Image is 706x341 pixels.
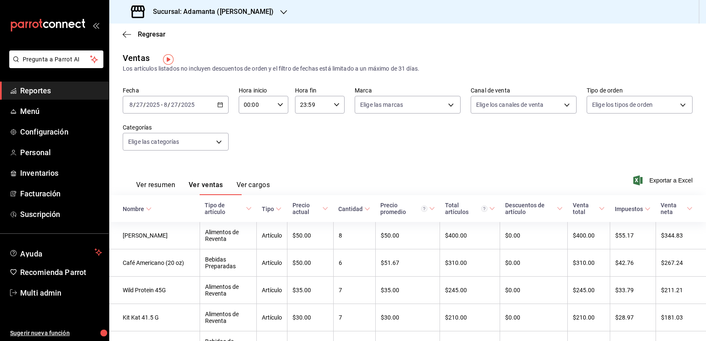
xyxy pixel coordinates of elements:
button: Ver resumen [136,181,175,195]
span: Precio promedio [380,202,435,215]
input: ---- [146,101,160,108]
td: $30.00 [375,304,440,331]
div: Los artículos listados no incluyen descuentos de orden y el filtro de fechas está limitado a un m... [123,64,693,73]
td: 7 [333,277,375,304]
button: Pregunta a Parrot AI [9,50,103,68]
div: Precio actual [292,202,321,215]
svg: El total artículos considera cambios de precios en los artículos así como costos adicionales por ... [481,206,487,212]
td: $30.00 [287,304,334,331]
input: -- [171,101,178,108]
span: Impuestos [615,206,651,212]
td: $0.00 [500,304,568,331]
a: Pregunta a Parrot AI [6,61,103,70]
span: / [143,101,146,108]
span: Tipo de artículo [205,202,252,215]
div: Total artículos [445,202,487,215]
span: Elige los tipos de orden [592,100,653,109]
span: - [161,101,163,108]
td: $267.24 [656,249,706,277]
h3: Sucursal: Adamanta ([PERSON_NAME]) [146,7,274,17]
td: $50.00 [375,222,440,249]
span: Reportes [20,85,102,96]
td: Kit Kat 41.5 G [109,304,200,331]
label: Categorías [123,124,229,130]
td: $50.00 [287,249,334,277]
div: Impuestos [615,206,643,212]
span: Menú [20,106,102,117]
td: Alimentos de Reventa [200,277,257,304]
button: Regresar [123,30,166,38]
td: Artículo [257,277,287,304]
span: Personal [20,147,102,158]
div: Nombre [123,206,144,212]
td: 8 [333,222,375,249]
div: navigation tabs [136,181,270,195]
input: -- [129,101,133,108]
td: $0.00 [500,277,568,304]
td: $310.00 [568,249,610,277]
span: Recomienda Parrot [20,267,102,278]
td: $0.00 [500,222,568,249]
button: Ver cargos [237,181,270,195]
td: $211.21 [656,277,706,304]
span: Descuentos de artículo [505,202,563,215]
span: Tipo [262,206,282,212]
span: Elige las marcas [360,100,403,109]
span: Multi admin [20,287,102,299]
td: $245.00 [568,277,610,304]
div: Descuentos de artículo [505,202,555,215]
td: $0.00 [500,249,568,277]
span: Sugerir nueva función [10,329,102,338]
span: / [168,101,170,108]
td: 6 [333,249,375,277]
td: $42.76 [610,249,656,277]
td: $50.00 [287,222,334,249]
span: Ayuda [20,247,91,257]
td: $28.97 [610,304,656,331]
td: Wild Protein 45G [109,277,200,304]
td: $400.00 [568,222,610,249]
span: / [178,101,181,108]
span: Venta neta [661,202,693,215]
div: Precio promedio [380,202,427,215]
td: Bebidas Preparadas [200,249,257,277]
span: Venta total [573,202,605,215]
td: $35.00 [375,277,440,304]
div: Venta neta [661,202,685,215]
td: 7 [333,304,375,331]
td: $51.67 [375,249,440,277]
span: Elige los canales de venta [476,100,543,109]
input: ---- [181,101,195,108]
label: Hora inicio [239,87,288,93]
span: Nombre [123,206,152,212]
button: Ver ventas [189,181,223,195]
span: Facturación [20,188,102,199]
td: Artículo [257,222,287,249]
td: $400.00 [440,222,500,249]
td: $181.03 [656,304,706,331]
label: Hora fin [295,87,345,93]
td: $55.17 [610,222,656,249]
span: Suscripción [20,209,102,220]
button: Exportar a Excel [635,175,693,185]
label: Tipo de orden [587,87,693,93]
td: $33.79 [610,277,656,304]
td: $35.00 [287,277,334,304]
img: Tooltip marker [163,54,174,65]
span: Inventarios [20,167,102,179]
td: $210.00 [440,304,500,331]
div: Venta total [573,202,597,215]
svg: Precio promedio = Total artículos / cantidad [421,206,427,212]
div: Tipo [262,206,274,212]
td: $344.83 [656,222,706,249]
span: Elige las categorías [128,137,179,146]
label: Fecha [123,87,229,93]
span: Pregunta a Parrot AI [23,55,90,64]
button: open_drawer_menu [92,22,99,29]
td: Café Americano (20 oz) [109,249,200,277]
span: Total artículos [445,202,495,215]
span: / [133,101,136,108]
div: Ventas [123,52,150,64]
